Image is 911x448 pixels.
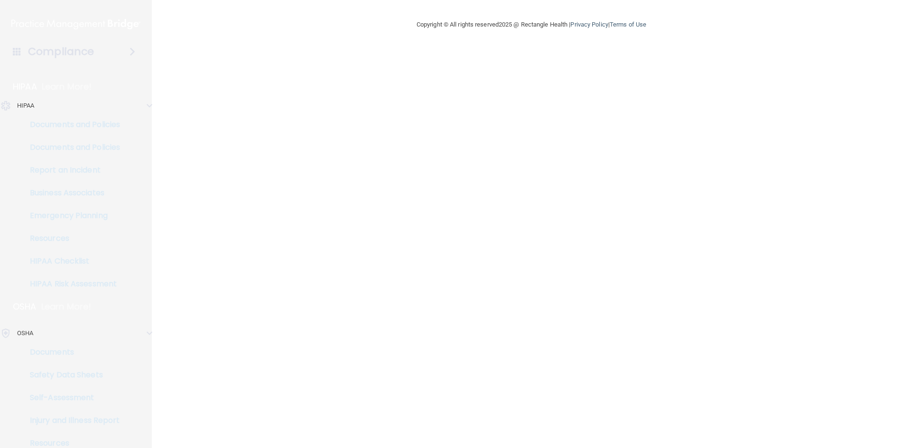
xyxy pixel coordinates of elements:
[6,347,136,357] p: Documents
[570,21,608,28] a: Privacy Policy
[13,301,37,312] p: OSHA
[11,15,140,34] img: PMB logo
[42,81,92,92] p: Learn More!
[28,45,94,58] h4: Compliance
[17,100,35,111] p: HIPAA
[358,9,705,40] div: Copyright © All rights reserved 2025 @ Rectangle Health | |
[6,439,136,448] p: Resources
[17,328,33,339] p: OSHA
[6,165,136,175] p: Report an Incident
[6,416,136,425] p: Injury and Illness Report
[610,21,646,28] a: Terms of Use
[41,301,92,312] p: Learn More!
[6,120,136,129] p: Documents and Policies
[6,256,136,266] p: HIPAA Checklist
[6,143,136,152] p: Documents and Policies
[6,211,136,220] p: Emergency Planning
[6,279,136,289] p: HIPAA Risk Assessment
[6,393,136,402] p: Self-Assessment
[13,81,37,92] p: HIPAA
[6,234,136,243] p: Resources
[6,188,136,198] p: Business Associates
[6,370,136,380] p: Safety Data Sheets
